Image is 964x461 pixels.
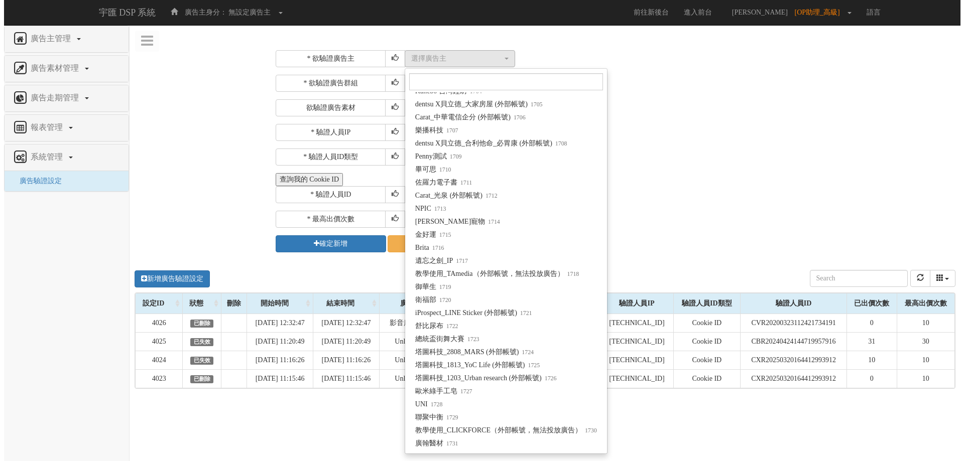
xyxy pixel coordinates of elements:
[309,351,376,369] td: [DATE] 11:16:26
[736,351,842,369] td: CXR20250320164412993912
[893,351,950,369] td: 10
[411,243,440,253] span: Brita
[481,218,496,225] small: 1714
[411,256,464,266] span: 遺忘之劍_IP
[513,310,528,317] small: 1721
[401,50,511,67] button: 選擇廣告主
[375,332,470,351] td: Unlimited_Direct Path
[411,347,530,357] span: 塔圖科技_2808_MARS (外部帳號)
[243,351,309,369] td: [DATE] 11:16:26
[132,369,179,388] td: 4023
[425,244,440,251] small: 1716
[376,293,470,314] div: 廣告群組名稱
[521,362,536,369] small: 1725
[669,351,736,369] td: Cookie ID
[132,293,178,314] div: 設定ID
[669,314,736,332] td: Cookie ID
[384,235,494,252] a: 取消
[131,270,206,287] a: 新增廣告驗證設定
[272,235,382,252] button: 確定新增
[411,399,439,409] span: UNI
[132,351,179,369] td: 4024
[906,270,926,287] button: refresh
[578,427,593,434] small: 1730
[596,314,670,332] td: [TECHNICAL_ID]
[411,386,468,396] span: 歐米綠手工皂
[411,269,575,279] span: 教學使用_TAmedia（外部帳號，無法投放廣告）
[411,151,458,162] span: Penny測試
[243,332,309,351] td: [DATE] 11:20:49
[411,230,447,240] span: 金好運
[596,293,669,314] div: 驗證人員IP
[411,217,496,227] span: [PERSON_NAME]寵物
[439,323,454,330] small: 1722
[24,93,80,102] span: 廣告走期管理
[179,293,217,314] div: 狀態
[670,293,736,314] div: 驗證人員ID類型
[453,388,468,395] small: 1727
[478,192,494,199] small: 1712
[893,332,950,351] td: 30
[411,178,468,188] span: 佐羅力電子書
[217,293,243,314] div: 刪除
[411,308,528,318] span: iProspect_LINE Sticker (外部帳號)
[737,293,842,314] div: 驗證人員ID
[411,165,447,175] span: 畢可思
[439,440,454,447] small: 1731
[407,54,499,64] div: 選擇廣告主
[411,282,447,292] span: 御華生
[596,351,670,369] td: [TECHNICAL_ID]
[186,320,209,328] span: 已刪除
[309,369,376,388] td: [DATE] 11:15:46
[791,9,841,16] span: [OP助理_高級]
[736,332,842,351] td: CBR20240424144719957916
[132,314,179,332] td: 4026
[596,369,670,388] td: [TECHNICAL_ID]
[243,369,309,388] td: [DATE] 11:15:46
[596,332,670,351] td: [TECHNICAL_ID]
[524,101,539,108] small: 1705
[432,231,447,238] small: 1715
[432,283,447,290] small: 1719
[736,369,842,388] td: CXR20250320164412993912
[24,34,72,43] span: 廣告主管理
[24,64,80,72] span: 廣告素材管理
[806,270,904,287] input: Search
[243,314,309,332] td: [DATE] 12:32:47
[411,125,454,135] span: 樂播科技
[186,375,209,383] span: 已刪除
[375,314,470,332] td: 影音廣告_VC180D_全域
[669,332,736,351] td: Cookie ID
[8,31,117,47] a: 廣告主管理
[843,293,892,314] div: 已出價次數
[843,369,893,388] td: 0
[460,336,475,343] small: 1723
[432,166,447,173] small: 1710
[24,152,64,161] span: 系統管理
[8,61,117,77] a: 廣告素材管理
[8,177,58,185] span: 廣告驗證設定
[411,295,447,305] span: 衛福部
[548,140,563,147] small: 1708
[411,204,442,214] span: NPIC
[424,401,439,408] small: 1728
[427,205,442,212] small: 1713
[411,138,563,148] span: dentsu X貝立德_合利他命_必胃康 (外部帳號)
[538,375,553,382] small: 1726
[843,332,893,351] td: 31
[8,149,117,166] a: 系統管理
[411,334,475,344] span: 總統盃街舞大賽
[515,349,530,356] small: 1724
[8,120,117,136] a: 報表管理
[375,351,470,369] td: Unlimited_Direct Path
[926,270,952,287] div: Columns
[411,425,593,435] span: 教學使用_CLICKFORCE（外部帳號，無法投放廣告）
[411,412,454,422] span: 聯聚中衡
[132,332,179,351] td: 4025
[411,373,553,383] span: 塔圖科技_1203_Urban research (外部帳號)
[669,369,736,388] td: Cookie ID
[439,127,454,134] small: 1707
[893,369,950,388] td: 10
[309,314,376,332] td: [DATE] 12:32:47
[453,179,468,186] small: 1711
